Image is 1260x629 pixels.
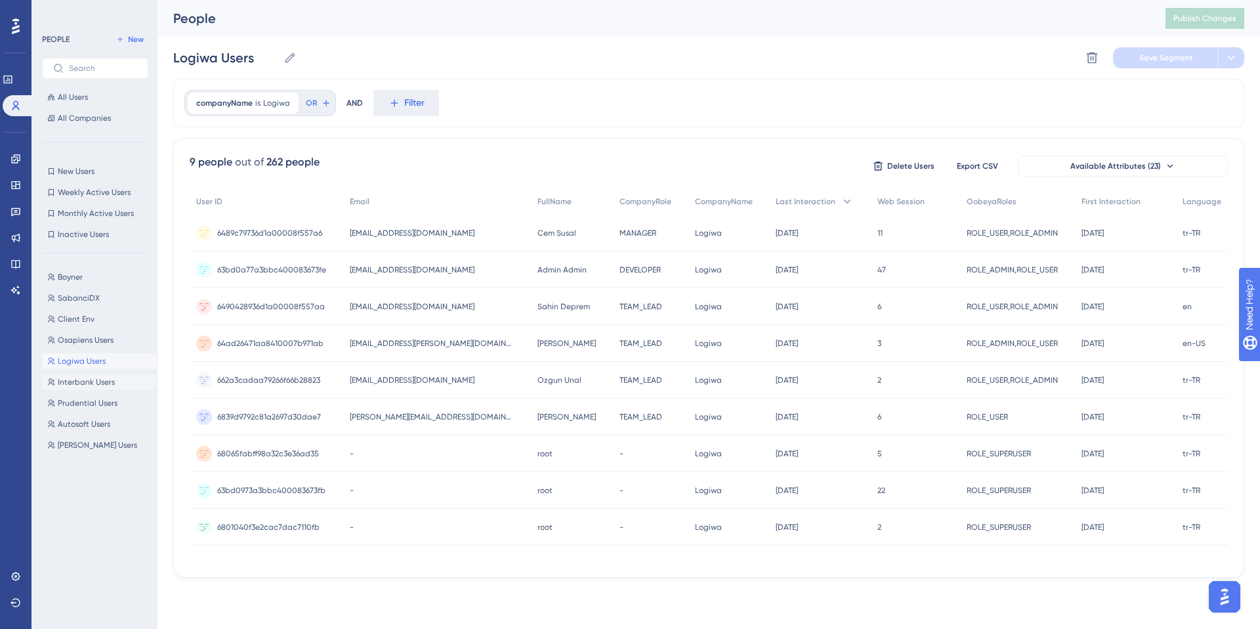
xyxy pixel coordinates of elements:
[42,395,156,411] button: Prudential Users
[42,184,148,200] button: Weekly Active Users
[112,32,148,47] button: New
[1081,376,1104,385] time: [DATE]
[537,522,553,532] span: root
[695,301,722,312] span: Logiwa
[695,522,722,532] span: Logiwa
[350,375,474,385] span: [EMAIL_ADDRESS][DOMAIN_NAME]
[1183,412,1200,422] span: tr-TR
[235,154,264,170] div: out of
[776,196,835,207] span: Last Interaction
[695,196,753,207] span: CompanyName
[196,196,222,207] span: User ID
[537,228,576,238] span: Cem Susal
[266,154,320,170] div: 262 people
[1183,448,1200,459] span: tr-TR
[776,228,798,238] time: [DATE]
[877,338,881,349] span: 3
[967,375,1058,385] span: ROLE_USER,ROLE_ADMIN
[58,272,83,282] span: Boyner
[173,49,278,67] input: Segment Name
[350,196,369,207] span: Email
[537,338,596,349] span: [PERSON_NAME]
[42,110,148,126] button: All Companies
[619,196,671,207] span: CompanyRole
[42,416,156,432] button: Autosoft Users
[695,375,722,385] span: Logiwa
[42,374,156,390] button: Interbank Users
[217,522,320,532] span: 6801040f3e2cac7dac7110fb
[350,228,474,238] span: [EMAIL_ADDRESS][DOMAIN_NAME]
[190,154,232,170] div: 9 people
[58,208,134,219] span: Monthly Active Users
[217,301,325,312] span: 6490428936d1a00008f557aa
[1165,8,1244,29] button: Publish Changes
[173,9,1133,28] div: People
[31,3,82,19] span: Need Help?
[967,412,1008,422] span: ROLE_USER
[1081,486,1104,495] time: [DATE]
[42,206,148,221] button: Monthly Active Users
[42,269,156,285] button: Boyner
[1081,265,1104,274] time: [DATE]
[1081,196,1141,207] span: First Interaction
[1070,161,1161,171] span: Available Attributes (23)
[776,412,798,422] time: [DATE]
[537,375,581,385] span: Ozgun Unal
[404,95,425,111] span: Filter
[58,356,106,366] span: Logiwa Users
[967,301,1058,312] span: ROLE_USER,ROLE_ADMIN
[58,335,114,345] span: Osapiens Users
[58,187,131,198] span: Weekly Active Users
[58,314,94,324] span: Client Env
[957,161,998,171] span: Export CSV
[1081,302,1104,311] time: [DATE]
[537,448,553,459] span: root
[1183,522,1200,532] span: tr-TR
[42,89,148,105] button: All Users
[877,301,881,312] span: 6
[58,398,117,408] span: Prudential Users
[350,301,474,312] span: [EMAIL_ADDRESS][DOMAIN_NAME]
[887,161,934,171] span: Delete Users
[537,196,572,207] span: FullName
[695,338,722,349] span: Logiwa
[217,265,326,275] span: 63bd0a77a3bbc400083673fe
[619,448,623,459] span: -
[619,301,662,312] span: TEAM_LEAD
[1081,523,1104,532] time: [DATE]
[695,485,722,496] span: Logiwa
[1183,301,1192,312] span: en
[877,522,881,532] span: 2
[58,377,115,387] span: Interbank Users
[944,156,1010,177] button: Export CSV
[42,163,148,179] button: New Users
[42,227,148,242] button: Inactive Users
[263,98,290,108] span: Logiwa
[58,92,88,102] span: All Users
[1081,228,1104,238] time: [DATE]
[537,265,587,275] span: Admin Admin
[877,375,881,385] span: 2
[346,90,363,116] div: AND
[350,265,474,275] span: [EMAIL_ADDRESS][DOMAIN_NAME]
[196,98,253,108] span: companyName
[877,265,886,275] span: 47
[350,412,514,422] span: [PERSON_NAME][EMAIL_ADDRESS][DOMAIN_NAME]
[42,290,156,306] button: SabanciDX
[304,93,333,114] button: OR
[1113,47,1218,68] button: Save Segment
[877,485,885,496] span: 22
[619,338,662,349] span: TEAM_LEAD
[1018,156,1228,177] button: Available Attributes (23)
[1183,228,1200,238] span: tr-TR
[1183,375,1200,385] span: tr-TR
[695,448,722,459] span: Logiwa
[1205,577,1244,617] iframe: UserGuiding AI Assistant Launcher
[877,412,881,422] span: 6
[350,522,354,532] span: -
[967,522,1031,532] span: ROLE_SUPERUSER
[1173,13,1236,24] span: Publish Changes
[619,485,623,496] span: -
